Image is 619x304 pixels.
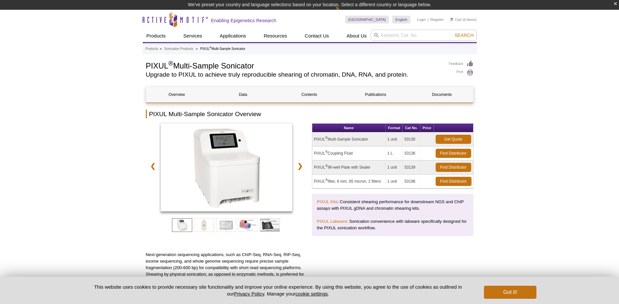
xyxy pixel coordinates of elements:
[436,163,471,172] a: Find Distributor
[386,160,403,175] td: 1 unit
[420,124,434,132] th: Price
[260,30,291,42] a: Resources
[455,33,473,38] span: Search
[403,146,420,160] td: 53136
[430,17,444,22] a: Register
[209,46,211,49] sup: ®
[312,160,386,175] td: PIXUL 96-well Plate with Sealer
[200,47,245,51] li: PIXUL Multi-Sample Sonicator
[161,123,293,211] img: PIXUL Multi-Sample Sonicator
[312,124,386,132] th: Name
[403,175,420,189] td: 53198
[312,132,386,146] td: PIXUL Multi-Sample Sonicator
[325,150,328,154] sup: ®
[386,132,403,146] td: 1 unit
[295,291,328,296] button: cookie settings
[343,30,371,42] a: About Us
[146,87,208,102] a: Overview
[325,164,328,168] sup: ®
[317,219,347,224] a: PIXUL Labware
[411,87,472,102] a: Documents
[312,175,386,189] td: PIXUL filter, 6 mm, 65 micron, 2 filters
[450,18,453,21] img: Your Cart
[211,18,276,23] h2: Enabling Epigenetics Research
[484,286,536,299] button: Got it!
[161,123,293,213] a: PIXUL Multi-Sample Sonicator
[179,30,206,42] a: Services
[146,72,442,78] h2: Upgrade to PIXUL to achieve truly reproducible shearing of chromatin, DNA, RNA, and protein.
[403,132,420,146] td: 53130
[279,87,340,102] a: Contents
[168,60,173,67] sup: ®
[392,16,410,23] a: English
[450,17,462,22] a: Cart
[212,87,274,102] a: Data
[146,60,442,70] h1: PIXUL Multi-Sample Sonicator
[146,110,473,118] h2: PIXUL Multi-Sample Sonicator Overview
[317,199,337,204] a: PIXUL Kits
[386,146,403,160] td: 1 L
[325,178,328,182] sup: ®
[345,87,406,102] a: Publications
[403,124,420,132] th: Cat No.
[449,60,473,68] a: Feedback
[146,251,307,284] p: Next-generation sequencing applications, such as ChIP-Seq, RNA-Seq, RIP-Seq, exome sequencing, an...
[436,177,472,186] a: Find Distributor
[450,16,477,23] li: (0 items)
[417,17,426,22] a: Login
[301,30,333,42] a: Contact Us
[371,30,477,41] input: Keyword, Cat. No.
[143,30,170,42] a: Products
[453,32,475,38] button: Search
[335,5,353,20] img: Change Here
[403,160,420,175] td: 53139
[164,46,193,52] a: Sonication Products
[146,159,160,174] a: ❮
[436,135,471,144] a: Get Quote
[312,146,386,160] td: PIXUL Coupling Fluid
[449,69,473,76] a: Print
[317,199,469,212] p: : Consistent shearing performance for downstream NGS and ChIP assays with PIXUL gDNA and chromati...
[216,30,250,42] a: Applications
[196,47,198,51] li: »
[386,175,403,189] td: 1 unit
[325,136,328,140] sup: ®
[293,159,307,174] a: ❯
[317,218,469,231] p: : Sonication convenience with labware specifically designed for the PIXUL sonication workflow.
[386,124,403,132] th: Format
[436,149,471,158] a: Find Distributor
[83,283,473,297] p: This website uses cookies to provide necessary site functionality and improve your online experie...
[345,16,389,23] a: [GEOGRAPHIC_DATA]
[146,46,158,52] a: Products
[160,47,162,51] li: »
[234,291,264,296] a: Privacy Policy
